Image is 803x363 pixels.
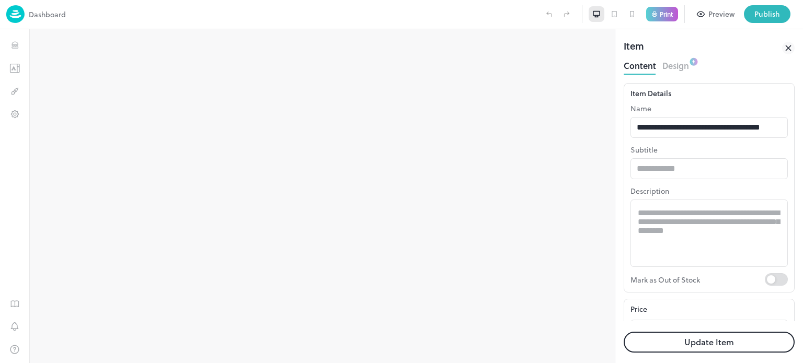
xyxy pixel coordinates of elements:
p: Name [630,103,788,114]
button: Publish [744,5,790,23]
p: Dashboard [29,9,66,20]
p: Print [660,11,673,17]
p: Description [630,185,788,196]
p: Price [630,303,647,314]
label: Undo (Ctrl + Z) [540,5,558,23]
button: Preview [691,5,741,23]
div: Item [624,39,644,57]
p: Mark as Out of Stock [630,273,765,286]
p: Subtitle [630,144,788,155]
img: logo-86c26b7e.jpg [6,5,25,23]
button: Design [662,57,689,72]
button: Update Item [624,332,795,353]
label: Redo (Ctrl + Y) [558,5,576,23]
div: Preview [708,8,735,20]
div: Publish [754,8,780,20]
button: Content [624,57,656,72]
div: Item Details [630,88,788,99]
